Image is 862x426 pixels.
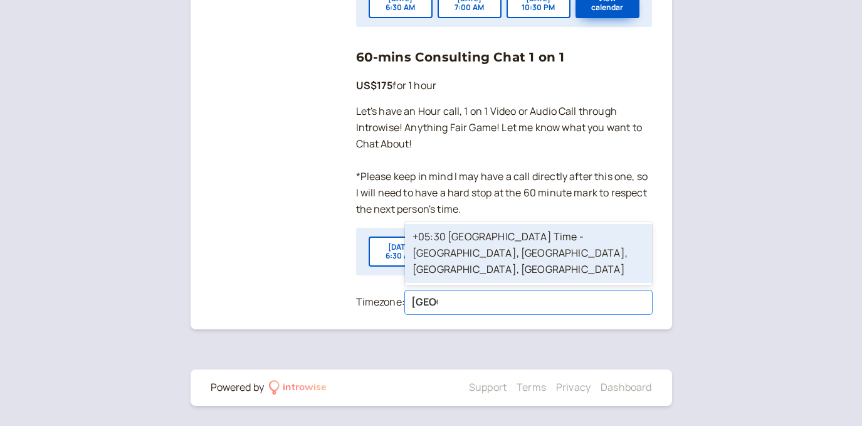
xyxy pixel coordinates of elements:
[356,78,652,94] p: for 1 hour
[356,50,565,65] a: 60-mins Consulting Chat 1 on 1
[556,380,591,394] a: Privacy
[269,380,327,396] a: introwise
[356,104,652,217] p: Let's have an Hour call, 1 on 1 Video or Audio Call through Introwise! Anything Fair Game! Let me...
[469,380,507,394] a: Support
[356,78,393,92] b: US$175
[211,380,265,396] div: Powered by
[601,380,651,394] a: Dashboard
[283,380,327,396] div: introwise
[517,380,546,394] a: Terms
[356,294,405,311] div: Timezone:
[369,237,433,267] button: [DATE]6:30 AM
[405,224,652,283] div: +05:30 [GEOGRAPHIC_DATA] Time - [GEOGRAPHIC_DATA], [GEOGRAPHIC_DATA], [GEOGRAPHIC_DATA], [GEOGRAP...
